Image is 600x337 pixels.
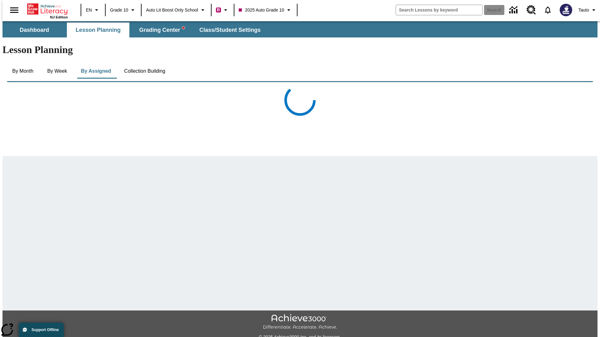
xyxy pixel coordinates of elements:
[131,22,193,37] button: Grading Center
[239,7,284,13] span: 2025 Auto Grade 10
[20,27,49,34] span: Dashboard
[27,2,68,19] div: Home
[182,27,185,29] svg: writing assistant alert
[560,4,572,16] img: Avatar
[2,44,597,56] h1: Lesson Planning
[50,15,68,19] span: NJ Edition
[7,64,38,79] button: By Month
[217,6,220,14] span: B
[199,27,261,34] span: Class/Student Settings
[19,323,64,337] button: Support Offline
[213,4,232,16] button: Boost Class color is violet red. Change class color
[76,64,116,79] button: By Assigned
[236,4,295,16] button: Class: 2025 Auto Grade 10, Select your class
[27,3,68,15] a: Home
[540,2,556,18] a: Notifications
[578,7,589,13] span: Tauto
[143,4,209,16] button: School: Auto Lit Boost only School, Select your school
[83,4,103,16] button: Language: EN, Select a language
[194,22,266,37] button: Class/Student Settings
[119,64,170,79] button: Collection Building
[3,22,66,37] button: Dashboard
[506,2,523,19] a: Data Center
[2,21,597,37] div: SubNavbar
[263,314,337,330] img: Achieve3000 Differentiate Accelerate Achieve
[146,7,198,13] span: Auto Lit Boost only School
[396,5,482,15] input: search field
[110,7,128,13] span: Grade 10
[86,7,92,13] span: EN
[76,27,121,34] span: Lesson Planning
[107,4,139,16] button: Grade: Grade 10, Select a grade
[2,22,266,37] div: SubNavbar
[556,2,576,18] button: Select a new avatar
[5,1,23,19] button: Open side menu
[576,4,600,16] button: Profile/Settings
[523,2,540,18] a: Resource Center, Will open in new tab
[32,328,59,332] span: Support Offline
[67,22,129,37] button: Lesson Planning
[139,27,184,34] span: Grading Center
[42,64,73,79] button: By Week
